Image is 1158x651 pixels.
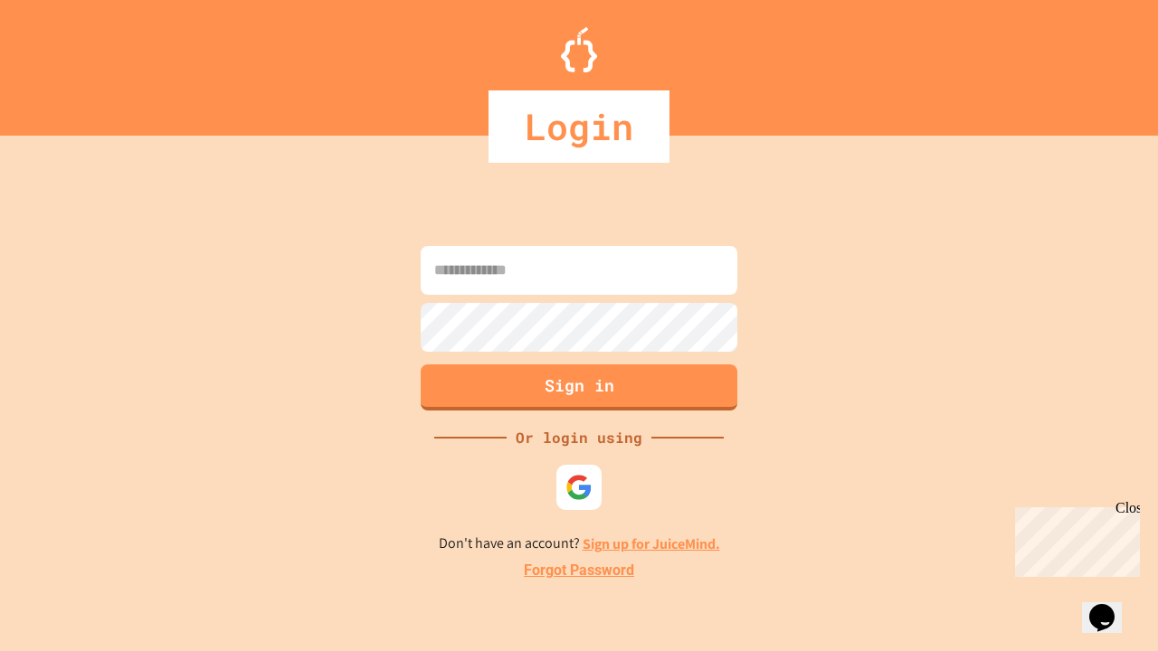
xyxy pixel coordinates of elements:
img: google-icon.svg [565,474,593,501]
button: Sign in [421,364,737,410]
img: Logo.svg [561,27,597,72]
p: Don't have an account? [439,533,720,555]
iframe: chat widget [1008,500,1140,577]
a: Sign up for JuiceMind. [583,534,720,553]
a: Forgot Password [524,560,634,581]
div: Chat with us now!Close [7,7,125,115]
iframe: chat widget [1082,579,1140,633]
div: Or login using [507,427,651,448]
div: Login [489,90,669,163]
